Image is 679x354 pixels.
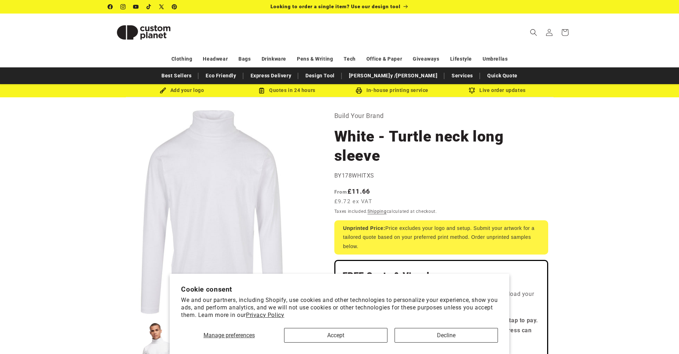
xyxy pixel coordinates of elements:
div: Live order updates [445,86,550,95]
img: Brush Icon [160,87,166,94]
img: Order Updates Icon [258,87,265,94]
a: Quick Quote [484,70,521,82]
a: [PERSON_NAME]y /[PERSON_NAME] [345,70,441,82]
p: Build Your Brand [334,110,548,122]
a: Bags [238,53,251,65]
div: Add your logo [129,86,235,95]
span: Looking to order a single item? Use our design tool [271,4,401,9]
a: Services [448,70,477,82]
a: Giveaways [413,53,439,65]
p: We and our partners, including Shopify, use cookies and other technologies to personalize your ex... [181,297,498,319]
img: Order updates [469,87,475,94]
a: Headwear [203,53,228,65]
a: Eco Friendly [202,70,240,82]
h2: Cookie consent [181,285,498,293]
a: Best Sellers [158,70,195,82]
span: £9.72 ex VAT [334,197,372,206]
button: Manage preferences [181,328,277,343]
span: From [334,189,348,195]
div: Quotes in 24 hours [235,86,340,95]
div: In-house printing service [340,86,445,95]
a: Lifestyle [450,53,472,65]
a: Privacy Policy [246,312,284,318]
a: Drinkware [262,53,286,65]
a: Umbrellas [483,53,508,65]
img: Custom Planet [108,16,179,48]
a: Clothing [171,53,192,65]
button: Accept [284,328,387,343]
a: Design Tool [302,70,338,82]
h2: FREE Quote & Visual [343,270,540,282]
strong: £11.66 [334,188,370,195]
span: BY178WHITXS [334,172,375,179]
h1: White - Turtle neck long sleeve [334,127,548,165]
a: Express Delivery [247,70,295,82]
div: Taxes included. calculated at checkout. [334,208,548,215]
summary: Search [526,25,541,40]
a: Shipping [367,209,387,214]
a: Office & Paper [366,53,402,65]
img: In-house printing [356,87,362,94]
a: Pens & Writing [297,53,333,65]
button: Decline [395,328,498,343]
a: Tech [344,53,355,65]
span: Manage preferences [204,332,255,339]
strong: Unprinted Price: [343,225,386,231]
div: Price excludes your logo and setup. Submit your artwork for a tailored quote based on your prefer... [334,220,548,255]
a: Custom Planet [105,14,182,51]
